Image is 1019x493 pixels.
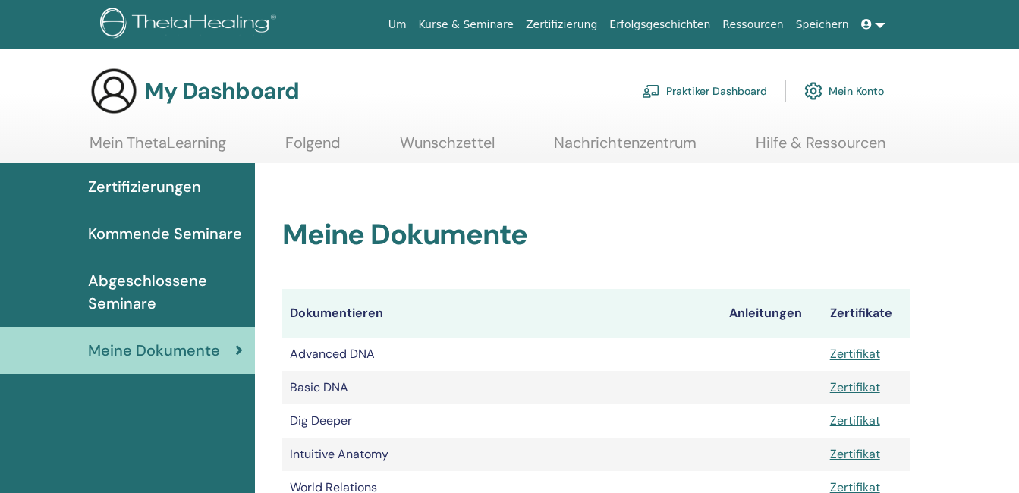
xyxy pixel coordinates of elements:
[282,289,722,338] th: Dokumentieren
[830,413,880,429] a: Zertifikat
[282,404,722,438] td: Dig Deeper
[822,289,910,338] th: Zertifikate
[603,11,716,39] a: Erfolgsgeschichten
[642,74,767,108] a: Praktiker Dashboard
[554,133,697,163] a: Nachrichtenzentrum
[88,339,220,362] span: Meine Dokumente
[285,133,341,163] a: Folgend
[804,78,822,104] img: cog.svg
[88,222,242,245] span: Kommende Seminare
[282,338,722,371] td: Advanced DNA
[642,84,660,98] img: chalkboard-teacher.svg
[100,8,281,42] img: logo.png
[413,11,520,39] a: Kurse & Seminare
[830,379,880,395] a: Zertifikat
[90,67,138,115] img: generic-user-icon.jpg
[90,133,226,163] a: Mein ThetaLearning
[282,371,722,404] td: Basic DNA
[382,11,413,39] a: Um
[144,77,299,105] h3: My Dashboard
[716,11,789,39] a: Ressourcen
[830,446,880,462] a: Zertifikat
[282,438,722,471] td: Intuitive Anatomy
[282,218,910,253] h2: Meine Dokumente
[400,133,495,163] a: Wunschzettel
[790,11,855,39] a: Speichern
[88,269,243,315] span: Abgeschlossene Seminare
[804,74,884,108] a: Mein Konto
[756,133,885,163] a: Hilfe & Ressourcen
[722,289,822,338] th: Anleitungen
[520,11,603,39] a: Zertifizierung
[88,175,201,198] span: Zertifizierungen
[830,346,880,362] a: Zertifikat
